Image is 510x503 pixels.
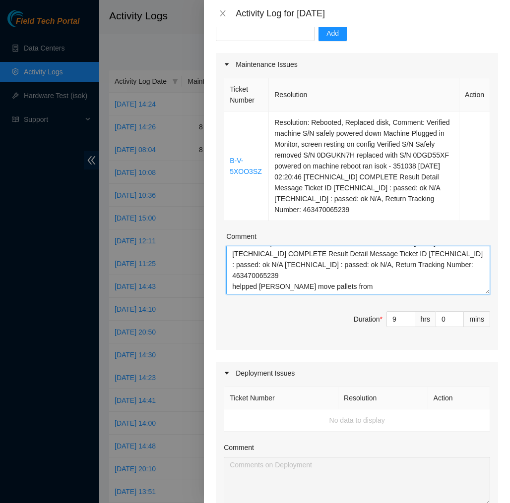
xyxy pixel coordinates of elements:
[269,78,459,112] th: Resolution
[428,387,490,409] th: Action
[338,387,428,409] th: Resolution
[216,362,498,385] div: Deployment Issues
[319,25,347,41] button: Add
[224,387,338,409] th: Ticket Number
[415,311,436,327] div: hrs
[224,442,254,453] label: Comment
[464,311,490,327] div: mins
[224,370,230,376] span: caret-right
[236,8,498,19] div: Activity Log for [DATE]
[354,314,382,325] div: Duration
[224,409,490,432] td: No data to display
[326,28,339,39] span: Add
[459,78,490,112] th: Action
[219,9,227,17] span: close
[216,53,498,76] div: Maintenance Issues
[224,61,230,67] span: caret-right
[224,78,269,112] th: Ticket Number
[226,246,490,294] textarea: Comment
[230,157,262,175] a: B-V-5XOO3SZ
[269,112,459,221] td: Resolution: Rebooted, Replaced disk, Comment: Verified machine S/N safely powered down Machine Pl...
[226,231,256,242] label: Comment
[216,9,230,18] button: Close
